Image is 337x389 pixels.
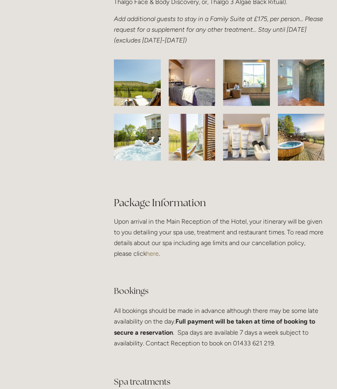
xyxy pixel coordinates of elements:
img: View of the outdoor jacuzzi at Losehill House Hotel and Spa [270,114,332,161]
img: View of the indoor pool at Losehill House Hotel and Spa [212,59,282,106]
img: Losehil House Hotel and Spa Room view [158,59,226,106]
a: here [146,250,159,257]
p: Upon arrival in the Main Reception of the Hotel, your itinerary will be given to you detailing yo... [114,216,324,259]
h2: Package Information [114,182,324,210]
img: View of the Peak District from inside a room at Losehill House Hotel and Spa [149,114,234,161]
img: Face and hand creams available at Losehill House Hotel and Spa [207,114,286,161]
p: All bookings should be made in advance although there may be some late availability on the day. .... [114,305,324,349]
img: View of the outdoor hot tub at Losehill House Hotel and Spa [102,114,173,161]
strong: Full payment will be taken at time of booking to secure a reservation [114,318,317,336]
img: champagne bottle and relaxing chair with a view of the Peak District, Losehill House Hotel and Spa [100,59,174,106]
img: View of the indoor swimming pool at Losehill House Hotel and Spa [269,59,333,106]
em: Add additional guests to stay in a Family Suite at £175, per person… Please request for a supplem... [114,15,325,44]
h3: Bookings [114,267,324,299]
